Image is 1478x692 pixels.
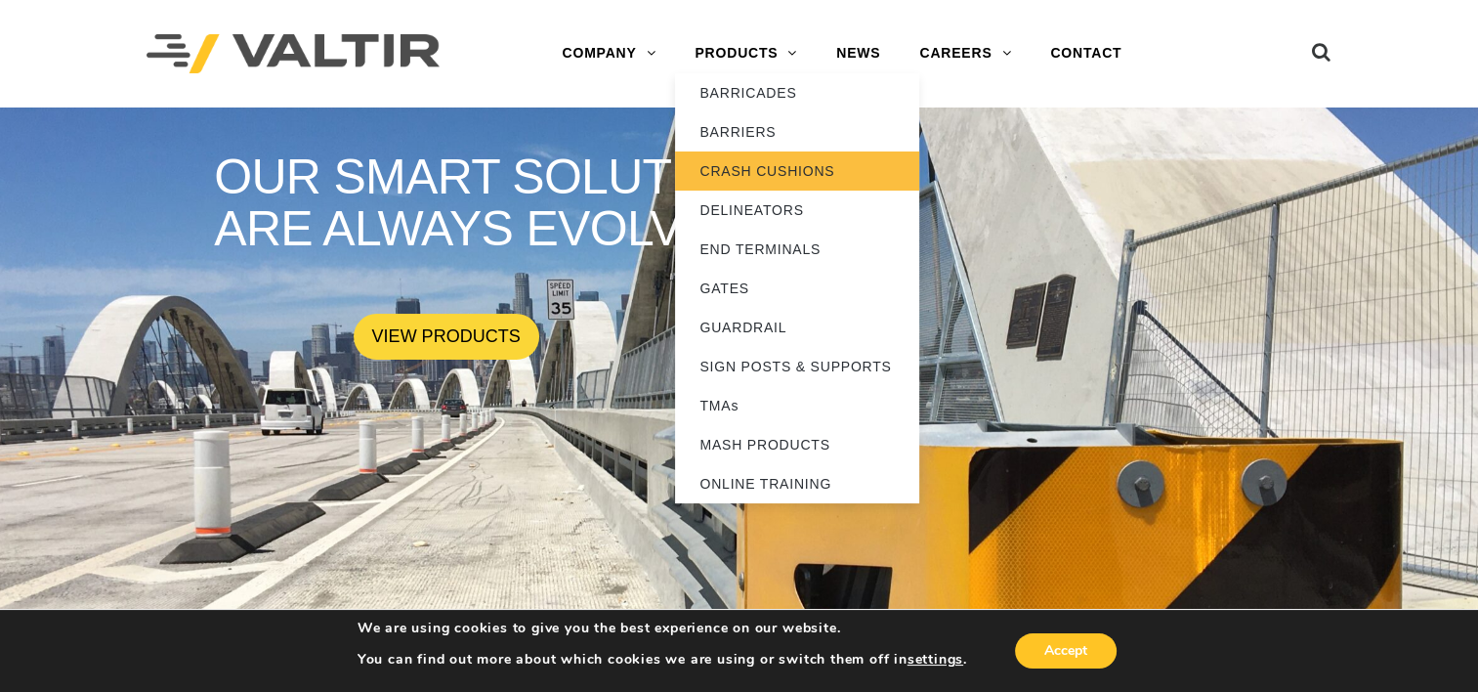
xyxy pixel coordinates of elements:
[675,191,919,230] a: DELINEATORS
[1031,34,1141,73] a: CONTACT
[675,230,919,269] a: END TERMINALS
[675,308,919,347] a: GUARDRAIL
[542,34,675,73] a: COMPANY
[675,347,919,386] a: SIGN POSTS & SUPPORTS
[675,386,919,425] a: TMAs
[675,464,919,503] a: ONLINE TRAINING
[354,314,539,360] a: VIEW PRODUCTS
[214,151,839,257] rs-layer: OUR SMART SOLUTIONS ARE ALWAYS EVOLVING.
[1015,633,1117,669] button: Accept
[675,151,919,191] a: CRASH CUSHIONS
[817,34,900,73] a: NEWS
[900,34,1031,73] a: CAREERS
[675,112,919,151] a: BARRIERS
[675,269,919,308] a: GATES
[675,425,919,464] a: MASH PRODUCTS
[908,651,963,669] button: settings
[675,34,817,73] a: PRODUCTS
[358,651,967,669] p: You can find out more about which cookies we are using or switch them off in .
[147,34,440,74] img: Valtir
[675,73,919,112] a: BARRICADES
[358,620,967,637] p: We are using cookies to give you the best experience on our website.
